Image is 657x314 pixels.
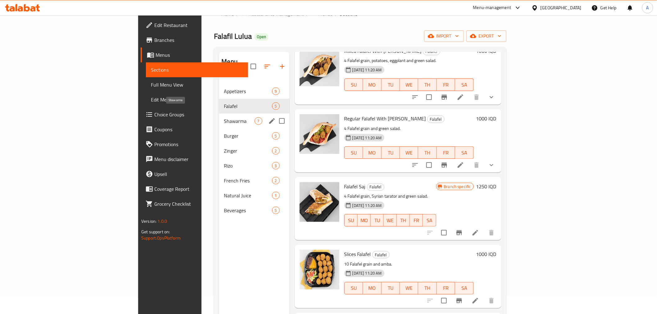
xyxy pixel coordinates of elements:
span: FR [439,148,453,157]
span: A [646,4,649,11]
a: Coverage Report [141,182,248,196]
button: FR [437,146,455,159]
span: SA [458,80,471,89]
button: TH [397,214,410,227]
button: TU [382,78,400,91]
button: MO [363,282,381,294]
div: items [272,162,280,169]
img: Falafel Saj [300,182,339,222]
span: FR [439,80,453,89]
p: 10 Falafel grain and amba. [344,260,474,268]
a: Menu disclaimer [141,152,248,167]
button: FR [437,78,455,91]
div: Appetizers9 [219,84,289,99]
button: WE [384,214,397,227]
p: 4 Falafel grain and green salad. [344,125,474,132]
span: Slices Falafel [344,249,371,259]
button: sort-choices [408,90,423,105]
span: WE [386,216,394,225]
button: Branch-specific-item [452,293,467,308]
span: 2 [272,148,279,154]
span: Version: [141,217,156,225]
span: SA [458,148,471,157]
span: Falafel [428,116,444,123]
div: Rizo3 [219,158,289,173]
button: SU [344,78,363,91]
a: Grocery Checklist [141,196,248,211]
a: Edit menu item [472,297,479,304]
span: French Fries [224,177,272,184]
a: Upsell [141,167,248,182]
span: TU [384,80,397,89]
span: Natural Juice [224,192,272,199]
div: French Fries2 [219,173,289,188]
span: FR [439,284,453,293]
span: Full Menu View [151,81,243,88]
p: 4 Falafel grain, potatoes, eggplant and green salad. [344,57,474,65]
div: Falafel5 [219,99,289,114]
span: Burger [224,132,272,140]
button: delete [469,90,484,105]
div: items [272,147,280,155]
a: Branches [141,33,248,47]
span: [DATE] 11:20 AM [350,203,384,209]
button: MO [358,214,371,227]
span: 9 [272,88,279,94]
span: Falafel Saj [344,182,366,191]
button: TH [418,282,437,294]
span: SA [425,216,433,225]
div: items [272,207,280,214]
span: 1 [272,193,279,199]
span: Select to update [423,91,436,104]
span: Beverages [224,207,272,214]
div: Menu-management [473,4,511,11]
span: Appetizers [224,87,272,95]
span: Zinger [224,147,272,155]
h6: 1000 IQD [476,250,496,258]
div: Beverages5 [219,203,289,218]
span: Sections [151,66,243,74]
button: FR [410,214,423,227]
button: TU [382,146,400,159]
span: [DATE] 11:20 AM [350,270,384,276]
button: FR [437,282,455,294]
span: 7 [255,118,262,124]
button: sort-choices [408,158,423,173]
span: MO [360,216,368,225]
span: MO [365,80,379,89]
span: TH [421,80,434,89]
button: Add section [275,59,290,74]
span: Grocery Checklist [154,200,243,208]
a: Menus [141,47,248,62]
span: import [429,32,459,40]
img: Regular Falafel With Hajari Samoon [300,114,339,154]
button: Branch-specific-item [437,90,452,105]
button: SA [423,214,436,227]
div: items [272,132,280,140]
div: Shawarma7edit [219,114,289,128]
button: TU [382,282,400,294]
span: [DATE] 11:20 AM [350,135,384,141]
li: / [306,10,308,18]
div: Falafel [372,251,390,258]
a: Edit Menu [146,92,248,107]
span: 1.0.0 [158,217,167,225]
span: Falafel [224,102,272,110]
span: Select all sections [247,60,260,73]
span: Falafel [367,183,384,191]
span: TU [384,284,397,293]
span: TH [421,148,434,157]
span: 2 [272,178,279,184]
a: Choice Groups [141,107,248,122]
div: items [272,177,280,184]
span: SU [347,216,355,225]
button: import [424,30,464,42]
button: SA [455,282,473,294]
span: Choice Groups [154,111,243,118]
div: Natural Juice1 [219,188,289,203]
span: MO [365,148,379,157]
button: SU [344,282,363,294]
button: TH [418,146,437,159]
